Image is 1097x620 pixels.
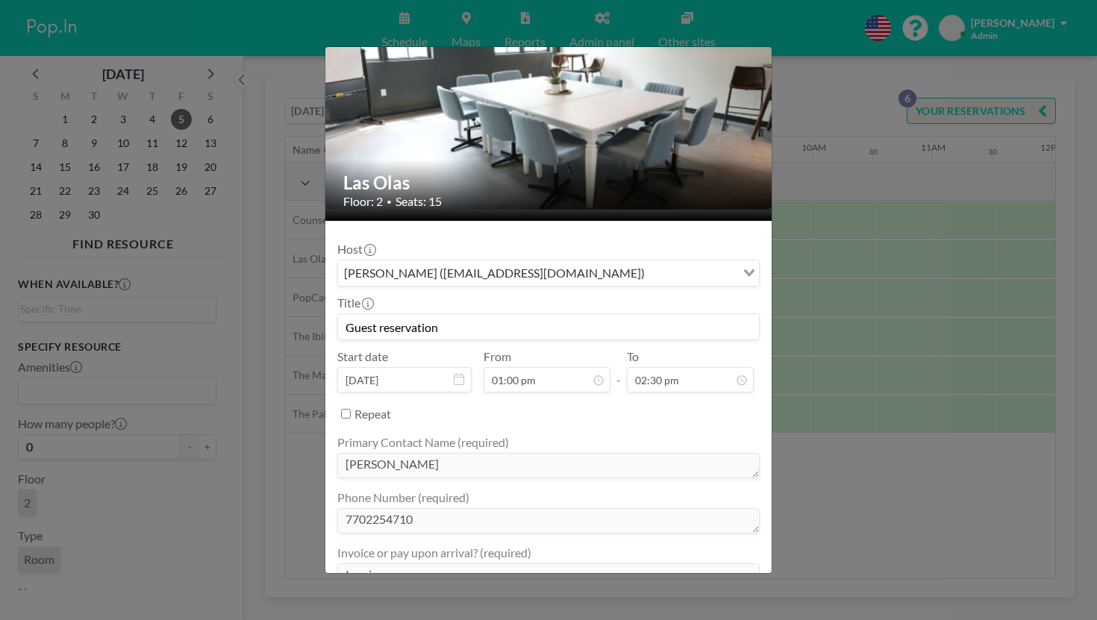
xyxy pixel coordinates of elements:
[341,263,648,283] span: [PERSON_NAME] ([EMAIL_ADDRESS][DOMAIN_NAME])
[337,242,375,257] label: Host
[649,263,734,283] input: Search for option
[354,407,391,422] label: Repeat
[343,172,755,194] h2: Las Olas
[484,349,511,364] label: From
[627,349,639,364] label: To
[387,196,392,207] span: •
[337,545,531,560] label: Invoice or pay upon arrival? (required)
[337,295,372,310] label: Title
[338,314,759,339] input: (No title)
[338,260,759,286] div: Search for option
[343,194,383,209] span: Floor: 2
[337,435,509,450] label: Primary Contact Name (required)
[325,10,773,211] img: 537.png
[337,349,388,364] label: Start date
[337,490,469,505] label: Phone Number (required)
[396,194,442,209] span: Seats: 15
[616,354,621,387] span: -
